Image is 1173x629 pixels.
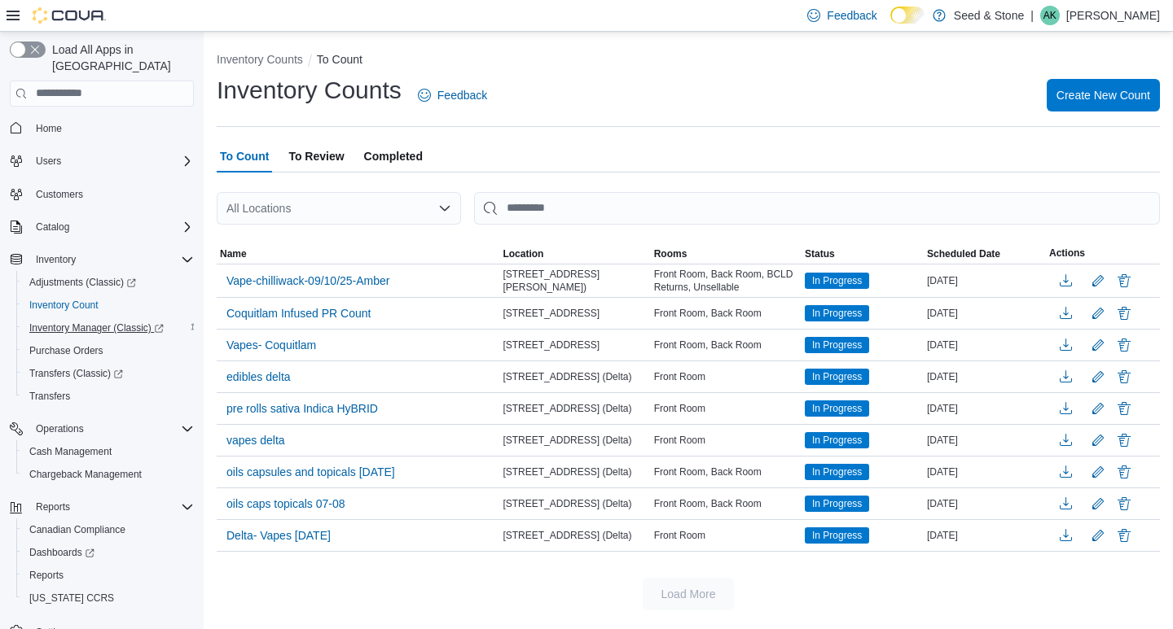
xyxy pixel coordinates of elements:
[812,528,862,543] span: In Progress
[220,523,337,548] button: Delta- Vapes [DATE]
[220,247,247,260] span: Name
[23,318,194,338] span: Inventory Manager (Classic)
[503,402,631,415] span: [STREET_ADDRESS] (Delta)
[23,387,77,406] a: Transfers
[812,401,862,416] span: In Progress
[927,247,1000,260] span: Scheduled Date
[29,523,125,536] span: Canadian Compliance
[46,41,194,74] span: Load All Apps in [GEOGRAPHIC_DATA]
[29,217,76,237] button: Catalog
[1040,6,1060,25] div: Arun Kumar
[217,74,402,107] h1: Inventory Counts
[220,333,323,357] button: Vapes- Coquitlam
[3,248,200,271] button: Inventory
[924,399,1046,418] div: [DATE]
[23,364,194,383] span: Transfers (Classic)
[29,250,194,269] span: Inventory
[226,464,395,480] span: oils capsules and topicals [DATE]
[3,116,200,140] button: Home
[954,6,1024,25] p: Seed & Stone
[503,497,631,510] span: [STREET_ADDRESS] (Delta)
[1114,462,1134,482] button: Delete
[812,433,862,448] span: In Progress
[805,337,869,353] span: In Progress
[36,221,69,234] span: Catalog
[805,400,869,417] span: In Progress
[503,247,543,260] span: Location
[812,369,862,384] span: In Progress
[1088,460,1108,484] button: Edit count details
[36,122,62,135] span: Home
[29,118,194,138] span: Home
[651,526,802,545] div: Front Room
[226,337,316,353] span: Vapes- Coquitlam
[29,151,194,171] span: Users
[29,299,99,312] span: Inventory Count
[29,185,90,204] a: Customers
[16,385,200,408] button: Transfers
[16,271,200,294] a: Adjustments (Classic)
[1088,491,1108,516] button: Edit count details
[1047,79,1160,111] button: Create New Count
[29,419,90,439] button: Operations
[220,365,297,389] button: edibles delta
[23,465,194,484] span: Chargeback Management
[503,529,631,542] span: [STREET_ADDRESS] (Delta)
[36,253,76,266] span: Inventory
[1088,333,1108,357] button: Edit count details
[812,273,862,288] span: In Progress
[220,460,402,484] button: oils capsules and topicals [DATE]
[226,527,331,544] span: Delta- Vapes [DATE]
[23,520,194,539] span: Canadian Compliance
[503,268,647,294] span: [STREET_ADDRESS][PERSON_NAME])
[23,295,194,315] span: Inventory Count
[503,339,600,352] span: [STREET_ADDRESS]
[16,339,200,362] button: Purchase Orders
[23,566,70,585] a: Reports
[29,119,68,138] a: Home
[437,87,487,103] span: Feedback
[23,295,105,315] a: Inventory Count
[29,321,164,334] span: Inventory Manager (Classic)
[23,364,130,383] a: Transfers (Classic)
[220,269,397,293] button: Vape-chilliwack-09/10/25-Amber
[3,182,200,206] button: Customers
[29,184,194,204] span: Customers
[1114,526,1134,545] button: Delete
[23,588,194,608] span: Washington CCRS
[29,276,136,289] span: Adjustments (Classic)
[16,440,200,463] button: Cash Management
[217,51,1160,71] nav: An example of EuiBreadcrumbs
[29,419,194,439] span: Operations
[23,442,118,461] a: Cash Management
[651,244,802,264] button: Rooms
[651,304,802,323] div: Front Room, Back Room
[503,307,600,320] span: [STREET_ADDRESS]
[29,445,112,458] span: Cash Management
[924,271,1046,290] div: [DATE]
[3,150,200,173] button: Users
[16,541,200,564] a: Dashboards
[23,387,194,406] span: Transfers
[924,526,1046,545] div: [DATE]
[220,428,292,452] button: vapes delta
[812,338,862,352] span: In Progress
[1114,367,1134,387] button: Delete
[651,462,802,482] div: Front Room, Back Room
[217,53,303,66] button: Inventory Counts
[317,53,362,66] button: To Count
[812,306,862,321] span: In Progress
[503,434,631,447] span: [STREET_ADDRESS] (Delta)
[220,301,377,325] button: Coquitlam Infused PR Count
[805,305,869,321] span: In Progress
[805,432,869,448] span: In Progress
[29,151,68,171] button: Users
[1114,399,1134,418] button: Delete
[29,592,114,605] span: [US_STATE] CCRS
[226,369,291,385] span: edibles delta
[23,588,121,608] a: [US_STATE] CCRS
[3,417,200,440] button: Operations
[474,192,1160,225] input: This is a search bar. After typing your query, hit enter to filter the results lower in the page.
[29,497,194,517] span: Reports
[226,496,345,512] span: oils caps topicals 07-08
